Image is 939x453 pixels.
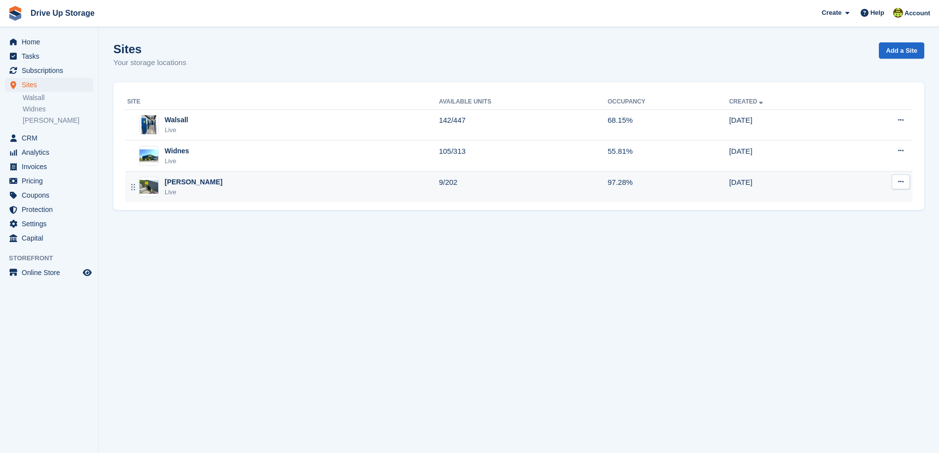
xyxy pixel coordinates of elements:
span: Protection [22,203,81,216]
th: Occupancy [608,94,729,110]
span: Capital [22,231,81,245]
th: Site [125,94,439,110]
img: Image of Widnes site [139,149,158,163]
a: menu [5,49,93,63]
span: Help [870,8,884,18]
a: Preview store [81,267,93,279]
span: Subscriptions [22,64,81,77]
span: Settings [22,217,81,231]
img: Image of Walsall site [141,115,156,135]
a: menu [5,188,93,202]
div: Widnes [165,146,189,156]
span: Home [22,35,81,49]
a: menu [5,174,93,188]
span: Account [904,8,930,18]
a: menu [5,217,93,231]
img: Lindsay Dawes [893,8,903,18]
span: Analytics [22,145,81,159]
a: menu [5,203,93,216]
a: menu [5,131,93,145]
h1: Sites [113,42,186,56]
span: CRM [22,131,81,145]
p: Your storage locations [113,57,186,69]
td: 68.15% [608,109,729,140]
span: Pricing [22,174,81,188]
div: Live [165,156,189,166]
td: 9/202 [439,172,607,202]
td: 55.81% [608,140,729,172]
span: Create [822,8,841,18]
td: 97.28% [608,172,729,202]
a: menu [5,145,93,159]
span: Coupons [22,188,81,202]
td: [DATE] [729,172,845,202]
span: Sites [22,78,81,92]
a: menu [5,231,93,245]
div: Live [165,187,222,197]
td: 105/313 [439,140,607,172]
span: Online Store [22,266,81,279]
td: [DATE] [729,140,845,172]
td: [DATE] [729,109,845,140]
img: stora-icon-8386f47178a22dfd0bd8f6a31ec36ba5ce8667c1dd55bd0f319d3a0aa187defe.svg [8,6,23,21]
a: menu [5,78,93,92]
a: menu [5,35,93,49]
div: Live [165,125,188,135]
a: Walsall [23,93,93,103]
td: 142/447 [439,109,607,140]
a: Created [729,98,765,105]
span: Invoices [22,160,81,174]
span: Storefront [9,253,98,263]
span: Tasks [22,49,81,63]
a: [PERSON_NAME] [23,116,93,125]
a: menu [5,160,93,174]
a: Drive Up Storage [27,5,99,21]
a: menu [5,64,93,77]
div: [PERSON_NAME] [165,177,222,187]
div: Walsall [165,115,188,125]
th: Available Units [439,94,607,110]
a: Add a Site [879,42,924,59]
a: menu [5,266,93,279]
img: Image of Stroud site [139,180,158,194]
a: Widnes [23,105,93,114]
